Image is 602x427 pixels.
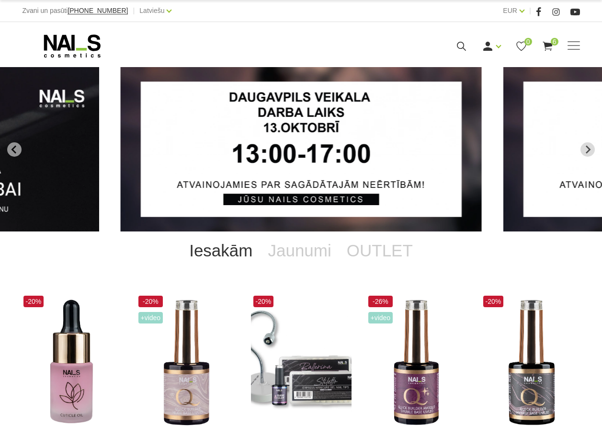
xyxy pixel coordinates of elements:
span: | [133,5,135,17]
li: 1 of 13 [120,67,481,231]
div: Zvani un pasūti [22,5,128,17]
button: Next slide [580,142,595,157]
a: EUR [503,5,517,16]
a: 0 [515,40,527,52]
span: -20% [253,296,274,307]
span: 6 [551,38,558,46]
button: Go to last slide [7,142,22,157]
span: 0 [524,38,532,46]
span: | [529,5,531,17]
a: 6 [542,40,554,52]
a: Latviešu [139,5,164,16]
a: [PHONE_NUMBER] [68,7,128,14]
span: -26% [368,296,393,307]
span: -20% [483,296,504,307]
a: Iesakām [182,231,260,270]
span: +Video [138,312,163,323]
span: -20% [23,296,44,307]
span: +Video [368,312,393,323]
a: OUTLET [339,231,420,270]
span: -20% [138,296,163,307]
a: Jaunumi [260,231,339,270]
